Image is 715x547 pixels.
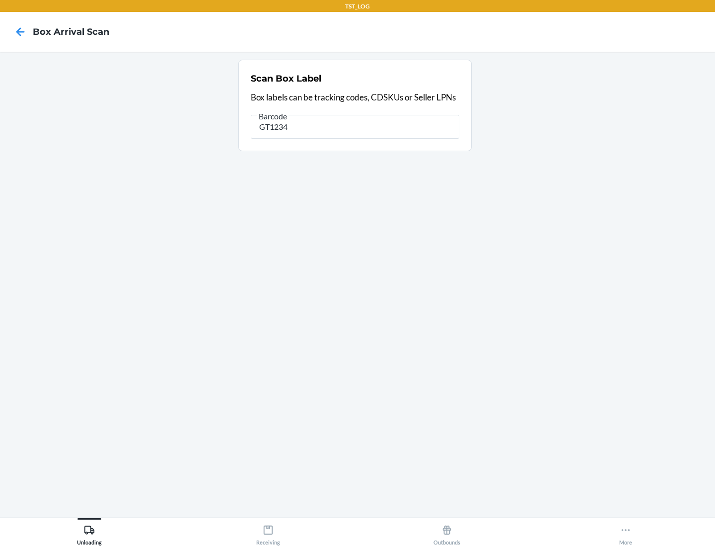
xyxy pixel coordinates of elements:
[251,72,321,85] h2: Scan Box Label
[33,25,109,38] h4: Box Arrival Scan
[345,2,370,11] p: TST_LOG
[77,521,102,546] div: Unloading
[251,91,459,104] p: Box labels can be tracking codes, CDSKUs or Seller LPNs
[179,518,357,546] button: Receiving
[251,115,459,139] input: Barcode
[536,518,715,546] button: More
[357,518,536,546] button: Outbounds
[619,521,632,546] div: More
[433,521,460,546] div: Outbounds
[257,111,288,121] span: Barcode
[256,521,280,546] div: Receiving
